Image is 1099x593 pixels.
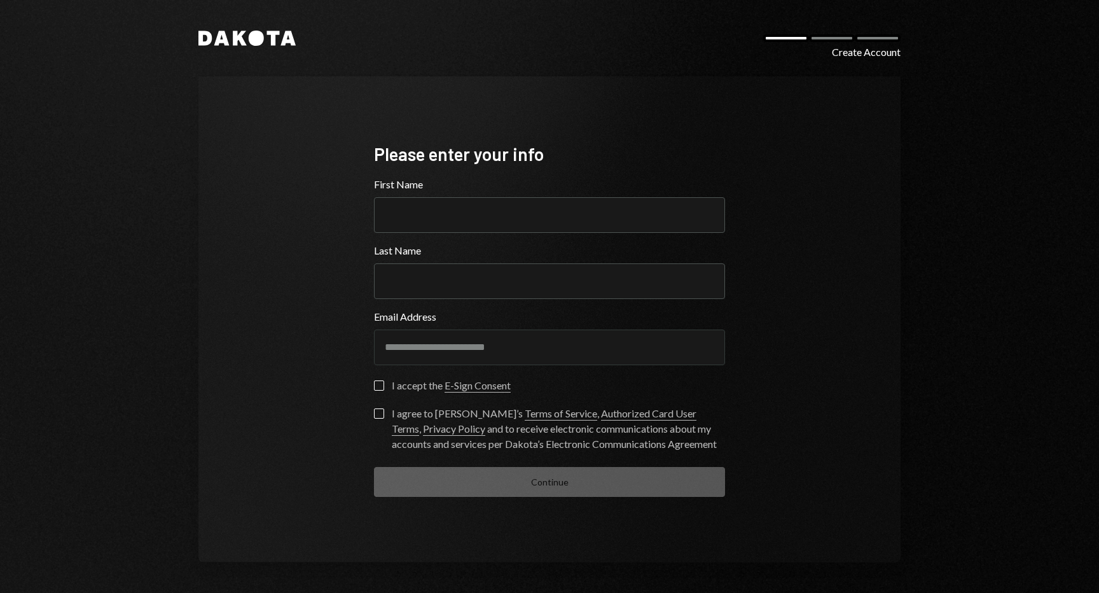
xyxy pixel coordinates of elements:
[374,177,725,192] label: First Name
[392,378,511,393] div: I accept the
[392,407,696,436] a: Authorized Card User Terms
[423,422,485,436] a: Privacy Policy
[374,243,725,258] label: Last Name
[525,407,597,421] a: Terms of Service
[374,309,725,324] label: Email Address
[374,408,384,419] button: I agree to [PERSON_NAME]’s Terms of Service, Authorized Card User Terms, Privacy Policy and to re...
[374,380,384,391] button: I accept the E-Sign Consent
[374,142,725,167] div: Please enter your info
[445,379,511,393] a: E-Sign Consent
[832,45,901,60] div: Create Account
[392,406,725,452] div: I agree to [PERSON_NAME]’s , , and to receive electronic communications about my accounts and ser...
